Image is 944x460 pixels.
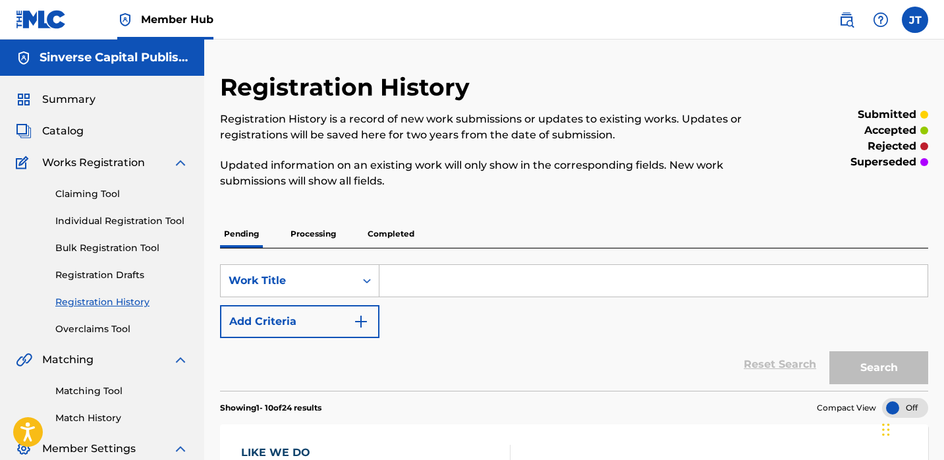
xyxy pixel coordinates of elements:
[868,138,916,154] p: rejected
[229,273,347,289] div: Work Title
[16,155,33,171] img: Works Registration
[882,410,890,449] div: Drag
[173,441,188,457] img: expand
[16,10,67,29] img: MLC Logo
[55,411,188,425] a: Match History
[220,158,765,189] p: Updated information on an existing work will only show in the corresponding fields. New work subm...
[141,12,213,27] span: Member Hub
[55,241,188,255] a: Bulk Registration Tool
[902,7,928,33] div: User Menu
[16,92,96,107] a: SummarySummary
[42,352,94,368] span: Matching
[42,92,96,107] span: Summary
[16,50,32,66] img: Accounts
[16,352,32,368] img: Matching
[16,92,32,107] img: Summary
[55,214,188,228] a: Individual Registration Tool
[220,264,928,391] form: Search Form
[55,268,188,282] a: Registration Drafts
[173,352,188,368] img: expand
[220,402,321,414] p: Showing 1 - 10 of 24 results
[839,12,854,28] img: search
[873,12,889,28] img: help
[117,12,133,28] img: Top Rightsholder
[55,322,188,336] a: Overclaims Tool
[173,155,188,171] img: expand
[42,441,136,457] span: Member Settings
[833,7,860,33] a: Public Search
[868,7,894,33] div: Help
[364,220,418,248] p: Completed
[220,72,476,102] h2: Registration History
[878,397,944,460] iframe: Chat Widget
[55,384,188,398] a: Matching Tool
[850,154,916,170] p: superseded
[16,123,84,139] a: CatalogCatalog
[864,123,916,138] p: accepted
[220,305,379,338] button: Add Criteria
[40,50,188,65] h5: Sinverse Capital Publishing
[55,187,188,201] a: Claiming Tool
[16,123,32,139] img: Catalog
[353,314,369,330] img: 9d2ae6d4665cec9f34b9.svg
[42,123,84,139] span: Catalog
[220,111,765,143] p: Registration History is a record of new work submissions or updates to existing works. Updates or...
[16,441,32,457] img: Member Settings
[220,220,263,248] p: Pending
[55,295,188,309] a: Registration History
[287,220,340,248] p: Processing
[817,402,876,414] span: Compact View
[907,283,944,389] iframe: Resource Center
[858,107,916,123] p: submitted
[42,155,145,171] span: Works Registration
